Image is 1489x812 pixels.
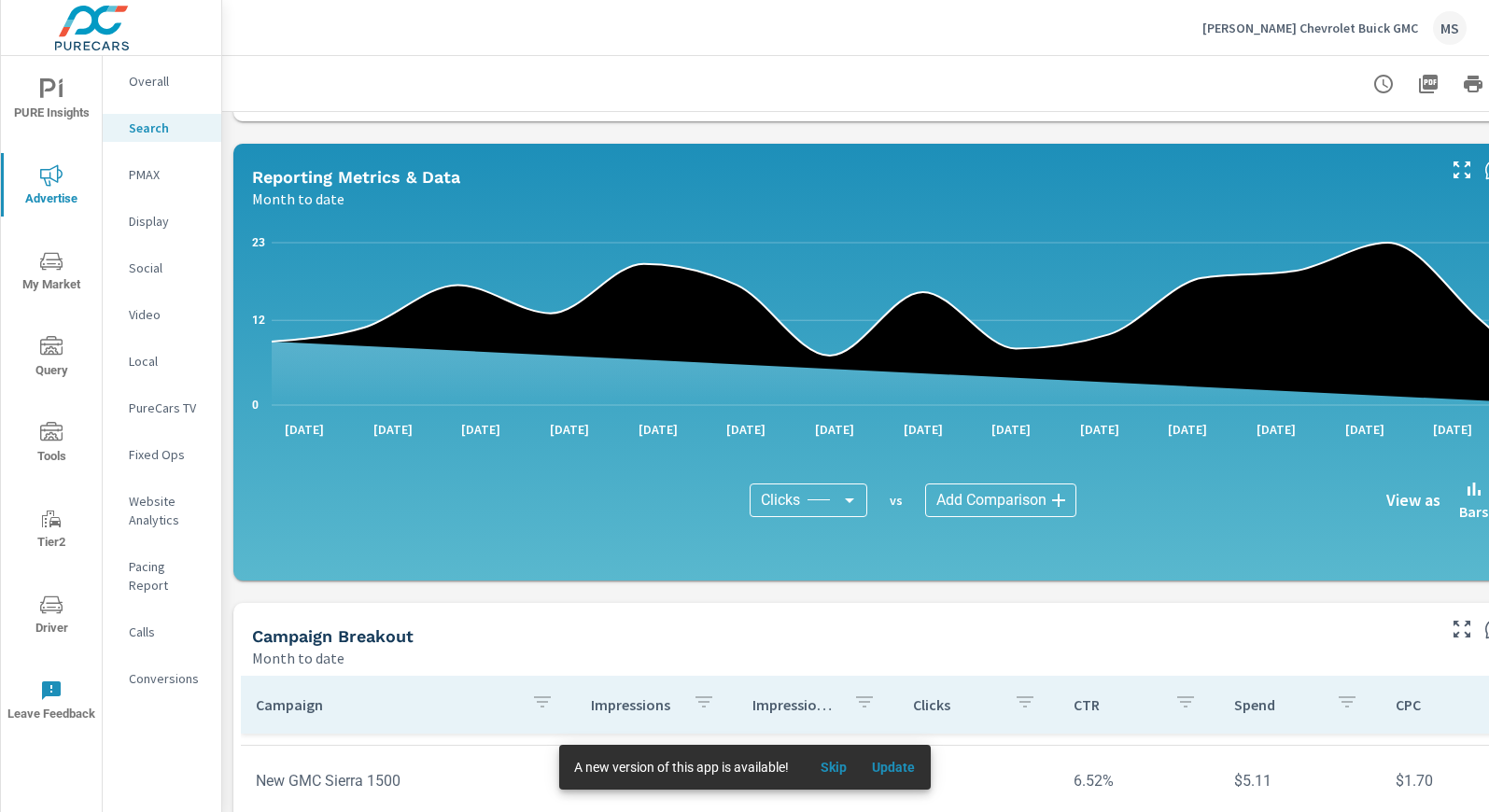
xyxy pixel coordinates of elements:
p: CTR [1074,695,1159,714]
p: Search [129,119,206,137]
h5: Reporting Metrics & Data [252,167,460,187]
button: Skip [804,752,864,782]
div: Clicks [750,483,867,517]
div: PMAX [103,161,221,189]
p: PMAX [129,165,206,184]
span: PURE Insights [7,78,96,124]
div: Fixed Ops [103,441,221,469]
text: 12 [252,314,265,327]
span: Leave Feedback [7,679,96,725]
p: Display [129,212,206,231]
div: Local [103,347,221,375]
p: [DATE] [978,420,1044,439]
p: Impression Share [752,695,838,714]
span: Update [871,759,916,776]
span: Query [7,336,96,382]
button: Update [864,752,923,782]
div: PureCars TV [103,394,221,422]
p: [DATE] [625,420,691,439]
p: [DATE] [360,420,426,439]
p: [DATE] [1155,420,1220,439]
p: Bars [1459,500,1488,523]
p: [DATE] [1243,420,1309,439]
div: Pacing Report [103,553,221,599]
td: 3 [898,757,1059,805]
span: Add Comparison [936,491,1047,510]
span: Tier2 [7,508,96,553]
p: PureCars TV [129,399,206,417]
p: [PERSON_NAME] Chevrolet Buick GMC [1202,20,1418,36]
text: 23 [252,236,265,249]
p: Impressions [591,695,677,714]
span: A new version of this app is available! [574,760,789,775]
div: Overall [103,67,221,95]
h5: Campaign Breakout [252,626,414,646]
p: Conversions [129,669,206,688]
p: Calls [129,623,206,641]
h6: View as [1386,491,1440,510]
p: Video [129,305,206,324]
text: 0 [252,399,259,412]
p: CPC [1396,695,1482,714]
span: My Market [7,250,96,296]
p: [DATE] [1332,420,1398,439]
p: [DATE] [891,420,956,439]
button: "Export Report to PDF" [1410,65,1447,103]
button: Make Fullscreen [1447,614,1477,644]
p: Social [129,259,206,277]
div: MS [1433,11,1467,45]
p: Clicks [913,695,999,714]
span: Advertise [7,164,96,210]
p: [DATE] [537,420,602,439]
p: [DATE] [1420,420,1485,439]
p: Month to date [252,647,344,669]
span: Clicks [761,491,800,510]
div: Calls [103,618,221,646]
p: Local [129,352,206,371]
p: vs [867,492,925,509]
button: Make Fullscreen [1447,155,1477,185]
p: [DATE] [272,420,337,439]
p: Month to date [252,188,344,210]
div: Social [103,254,221,282]
p: Overall [129,72,206,91]
div: nav menu [1,56,102,743]
td: 6.52% [1059,757,1219,805]
span: Driver [7,594,96,639]
p: Pacing Report [129,557,206,595]
p: Fixed Ops [129,445,206,464]
p: [DATE] [1067,420,1132,439]
div: Display [103,207,221,235]
td: New GMC Sierra 1500 [241,757,576,805]
p: Campaign [256,695,516,714]
div: Add Comparison [925,483,1076,517]
div: Video [103,301,221,329]
p: [DATE] [713,420,779,439]
p: [DATE] [802,420,867,439]
div: Conversions [103,665,221,693]
div: Website Analytics [103,487,221,534]
p: Website Analytics [129,492,206,529]
span: Tools [7,422,96,468]
span: Skip [811,759,856,776]
p: [DATE] [448,420,513,439]
td: $5.11 [1219,757,1380,805]
div: Search [103,114,221,142]
p: Spend [1234,695,1320,714]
